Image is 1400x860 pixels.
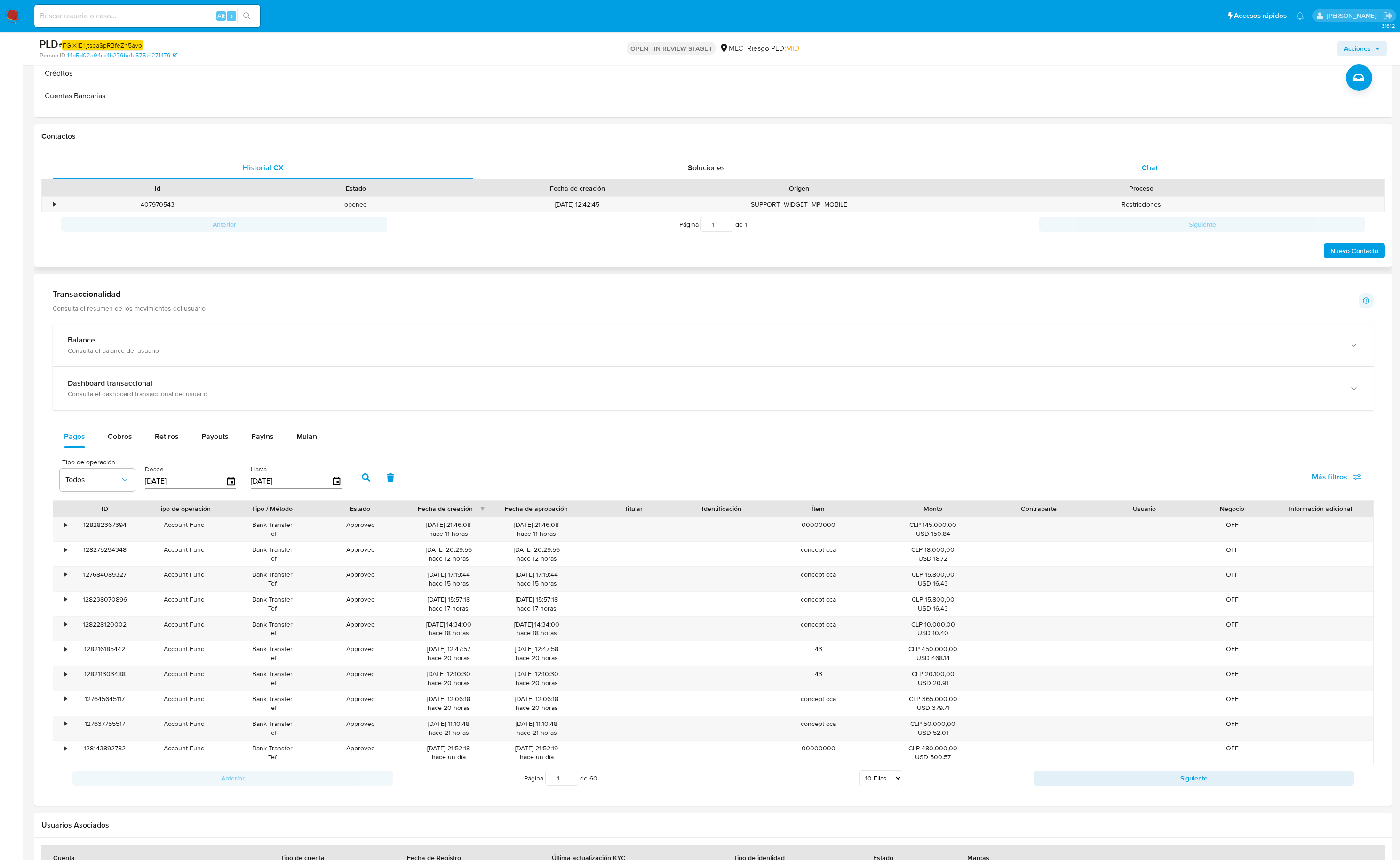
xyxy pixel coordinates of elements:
b: PLD [40,36,58,51]
span: # [58,40,143,50]
div: Restricciones [898,197,1384,212]
span: Accesos rápidos [1234,11,1287,21]
a: 14b5d02a94cc4b279be1e575e1271479 [67,51,177,60]
button: Nuevo Contacto [1324,243,1385,258]
span: Chat [1142,162,1158,173]
span: 3.161.2 [1382,22,1395,30]
b: Person ID [40,51,65,60]
div: [DATE] 12:42:45 [455,197,700,212]
div: SUPPORT_WIDGET_MP_MOBILE [700,197,898,212]
a: Notificaciones [1296,12,1304,20]
button: search-icon [237,9,256,23]
span: Página de [679,217,747,232]
span: Alt [217,11,225,20]
span: Riesgo PLD: [747,43,799,54]
div: Fecha de creación [461,183,693,193]
button: Créditos [36,62,154,85]
a: Salir [1383,11,1393,21]
div: Proceso [905,183,1378,193]
button: Cuentas Bancarias [36,85,154,107]
div: MLC [719,43,743,54]
h2: Usuarios Asociados [41,820,1385,830]
div: Estado [263,183,449,193]
div: Id [65,183,250,193]
input: Buscar usuario o caso... [34,10,260,22]
div: opened [257,197,455,212]
span: Nuevo Contacto [1330,244,1378,257]
button: Datos Modificados [36,107,154,130]
button: Acciones [1337,41,1387,56]
span: Historial CX [243,162,284,173]
em: FGlX1E4jtsbaSpRBfeZh5avo [62,40,143,50]
span: s [230,11,233,20]
span: MID [786,43,799,54]
button: Siguiente [1039,217,1365,232]
div: • [53,200,56,209]
div: 407970543 [58,197,257,212]
h1: Contactos [41,132,1385,141]
span: 1 [745,220,747,229]
span: Soluciones [688,162,725,173]
button: Anterior [61,217,387,232]
p: OPEN - IN REVIEW STAGE I [627,42,716,55]
div: Origen [706,183,891,193]
span: Acciones [1344,41,1371,56]
p: nicolas.luzardo@mercadolibre.com [1327,11,1380,20]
